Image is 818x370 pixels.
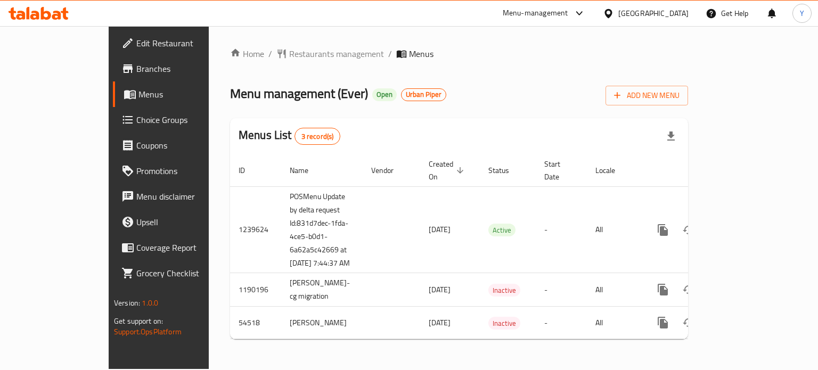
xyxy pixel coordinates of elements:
[113,260,246,286] a: Grocery Checklist
[136,267,237,279] span: Grocery Checklist
[503,7,568,20] div: Menu-management
[488,224,516,236] span: Active
[429,158,467,183] span: Created On
[136,216,237,228] span: Upsell
[114,314,163,328] span: Get support on:
[658,124,684,149] div: Export file
[606,86,688,105] button: Add New Menu
[136,139,237,152] span: Coupons
[618,7,689,19] div: [GEOGRAPHIC_DATA]
[230,81,368,105] span: Menu management ( Ever )
[800,7,804,19] span: Y
[113,81,246,107] a: Menus
[429,283,451,297] span: [DATE]
[371,164,407,177] span: Vendor
[230,154,761,340] table: enhanced table
[113,56,246,81] a: Branches
[136,62,237,75] span: Branches
[372,90,397,99] span: Open
[230,47,264,60] a: Home
[650,217,676,243] button: more
[587,273,642,307] td: All
[536,186,587,273] td: -
[587,307,642,339] td: All
[230,307,281,339] td: 54518
[295,131,340,142] span: 3 record(s)
[239,164,259,177] span: ID
[268,47,272,60] li: /
[402,90,446,99] span: Urban Piper
[113,158,246,184] a: Promotions
[372,88,397,101] div: Open
[650,310,676,335] button: more
[113,133,246,158] a: Coupons
[595,164,629,177] span: Locale
[650,277,676,302] button: more
[281,273,363,307] td: [PERSON_NAME]-cg migration
[114,325,182,339] a: Support.OpsPlatform
[676,277,701,302] button: Change Status
[536,307,587,339] td: -
[544,158,574,183] span: Start Date
[136,113,237,126] span: Choice Groups
[488,317,520,330] span: Inactive
[429,223,451,236] span: [DATE]
[239,127,340,145] h2: Menus List
[113,30,246,56] a: Edit Restaurant
[614,89,680,102] span: Add New Menu
[114,296,140,310] span: Version:
[230,186,281,273] td: 1239624
[136,165,237,177] span: Promotions
[536,273,587,307] td: -
[113,235,246,260] a: Coverage Report
[388,47,392,60] li: /
[281,186,363,273] td: POSMenu Update by delta request Id:831d7dec-1fda-4ce5-b0d1-6a62a5c42669 at [DATE] 7:44:37 AM
[230,47,688,60] nav: breadcrumb
[230,273,281,307] td: 1190196
[142,296,158,310] span: 1.0.0
[289,47,384,60] span: Restaurants management
[113,107,246,133] a: Choice Groups
[136,190,237,203] span: Menu disclaimer
[676,310,701,335] button: Change Status
[113,184,246,209] a: Menu disclaimer
[136,37,237,50] span: Edit Restaurant
[488,164,523,177] span: Status
[488,284,520,297] span: Inactive
[290,164,322,177] span: Name
[587,186,642,273] td: All
[295,128,341,145] div: Total records count
[113,209,246,235] a: Upsell
[138,88,237,101] span: Menus
[276,47,384,60] a: Restaurants management
[409,47,433,60] span: Menus
[642,154,761,187] th: Actions
[281,307,363,339] td: [PERSON_NAME]
[429,316,451,330] span: [DATE]
[136,241,237,254] span: Coverage Report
